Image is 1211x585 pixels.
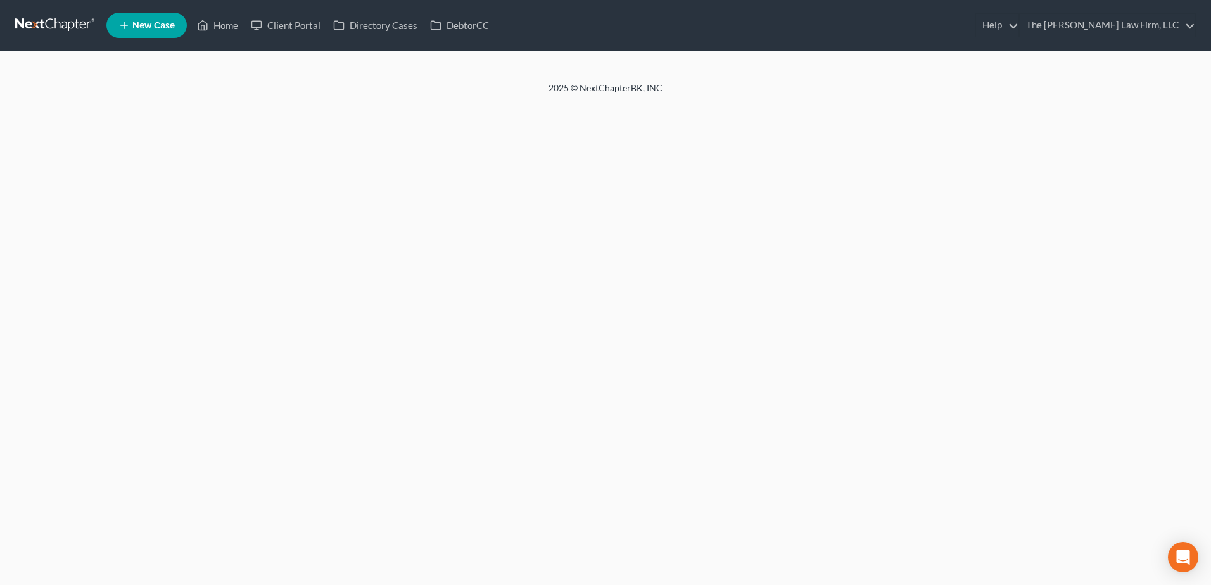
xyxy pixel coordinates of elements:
[191,14,244,37] a: Home
[976,14,1018,37] a: Help
[244,14,327,37] a: Client Portal
[244,82,967,104] div: 2025 © NextChapterBK, INC
[1020,14,1195,37] a: The [PERSON_NAME] Law Firm, LLC
[327,14,424,37] a: Directory Cases
[424,14,495,37] a: DebtorCC
[1168,542,1198,572] div: Open Intercom Messenger
[106,13,187,38] new-legal-case-button: New Case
